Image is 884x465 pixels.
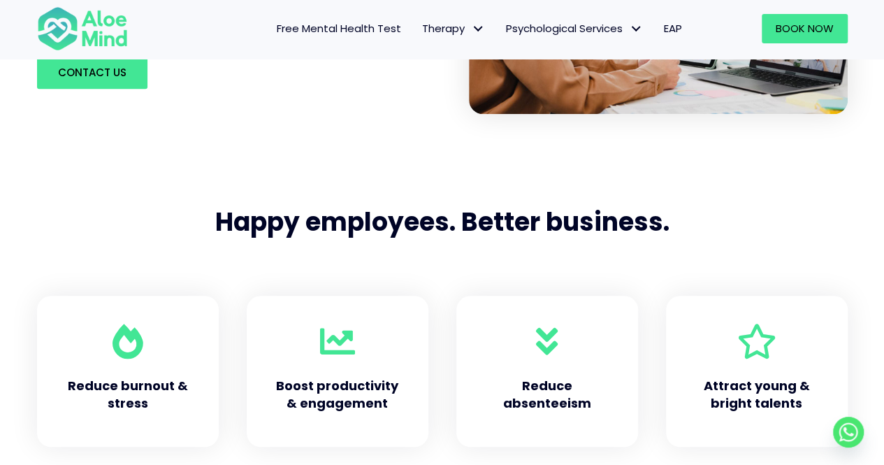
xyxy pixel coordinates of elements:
[215,204,669,240] span: Happy employees. Better business.
[664,21,682,36] span: EAP
[468,19,488,39] span: Therapy: submenu
[762,14,848,43] a: Book Now
[495,14,653,43] a: Psychological ServicesPsychological Services: submenu
[776,21,834,36] span: Book Now
[58,65,126,80] span: Contact us
[626,19,646,39] span: Psychological Services: submenu
[266,14,412,43] a: Free Mental Health Test
[653,14,693,43] a: EAP
[422,21,485,36] span: Therapy
[412,14,495,43] a: TherapyTherapy: submenu
[484,377,610,412] h5: Reduce absenteeism
[506,21,643,36] span: Psychological Services
[37,55,147,89] a: Contact us
[275,377,400,412] h5: Boost productivity & engagement
[146,14,693,43] nav: Menu
[833,417,864,448] a: Whatsapp
[277,21,401,36] span: Free Mental Health Test
[37,6,128,52] img: Aloe mind Logo
[65,377,191,412] h5: Reduce burnout & stress
[694,377,820,412] h5: Attract young & bright talents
